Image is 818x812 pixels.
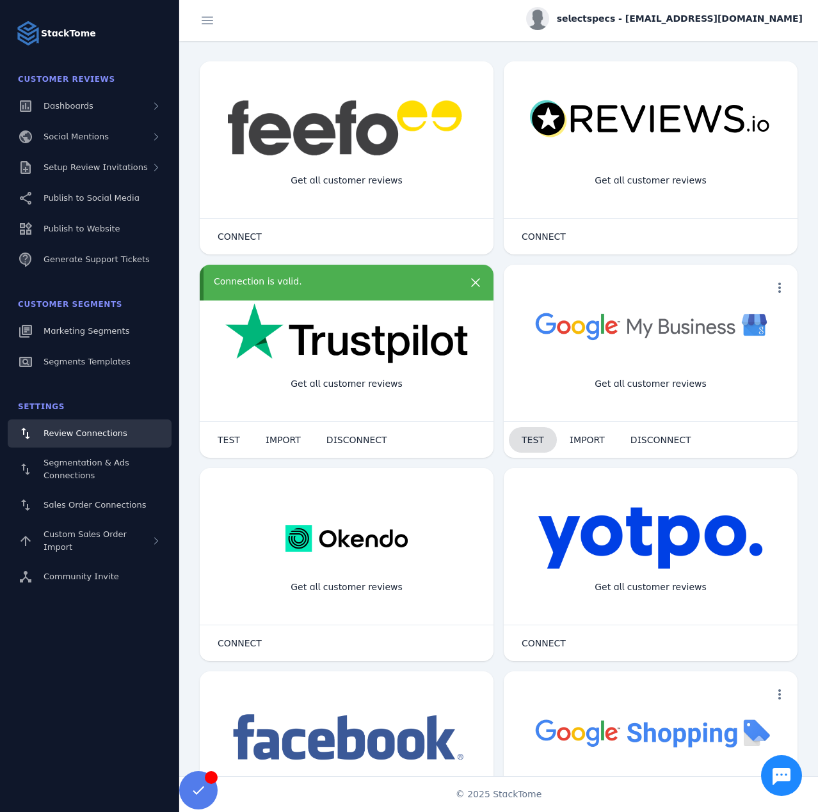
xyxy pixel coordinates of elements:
[456,788,542,801] span: © 2025 StackTome
[630,435,691,444] span: DISCONNECT
[218,435,240,444] span: TEST
[584,367,717,401] div: Get all customer reviews
[44,162,148,172] span: Setup Review Invitations
[225,710,468,767] img: facebook.png
[314,427,400,453] button: DISCONNECT
[218,232,262,241] span: CONNECT
[584,570,717,604] div: Get all customer reviews
[529,303,772,348] img: googlebusiness.png
[8,317,172,345] a: Marketing Segments
[8,491,172,519] a: Sales Order Connections
[225,303,468,366] img: trustpilot.png
[44,193,140,203] span: Publish to Social Media
[41,27,96,40] strong: StackTome
[18,402,65,411] span: Settings
[463,275,488,301] button: more
[44,326,129,336] span: Marketing Segments
[8,419,172,448] a: Review Connections
[618,427,704,453] button: DISCONNECT
[280,164,413,198] div: Get all customer reviews
[575,774,726,808] div: Import Products from Google
[529,710,772,755] img: googleshopping.png
[529,100,772,139] img: reviewsio.svg
[526,7,803,30] button: selectspecs - [EMAIL_ADDRESS][DOMAIN_NAME]
[44,254,150,264] span: Generate Support Tickets
[280,570,413,604] div: Get all customer reviews
[8,184,172,212] a: Publish to Social Media
[205,427,253,453] button: TEST
[509,224,579,249] button: CONNECT
[8,246,172,274] a: Generate Support Tickets
[570,435,605,444] span: IMPORT
[326,435,387,444] span: DISCONNECT
[8,563,172,591] a: Community Invite
[526,7,549,30] img: profile.jpg
[509,630,579,656] button: CONNECT
[557,12,803,26] span: selectspecs - [EMAIL_ADDRESS][DOMAIN_NAME]
[44,132,109,141] span: Social Mentions
[8,215,172,243] a: Publish to Website
[15,20,41,46] img: Logo image
[44,101,93,111] span: Dashboards
[44,428,127,438] span: Review Connections
[44,500,146,510] span: Sales Order Connections
[285,506,408,570] img: okendo.webp
[538,506,764,570] img: yotpo.png
[266,435,301,444] span: IMPORT
[509,427,557,453] button: TEST
[44,458,129,480] span: Segmentation & Ads Connections
[205,224,275,249] button: CONNECT
[557,427,618,453] button: IMPORT
[253,427,314,453] button: IMPORT
[225,100,468,156] img: feefo.png
[44,572,119,581] span: Community Invite
[44,224,120,233] span: Publish to Website
[18,75,115,84] span: Customer Reviews
[280,367,413,401] div: Get all customer reviews
[205,630,275,656] button: CONNECT
[18,300,122,309] span: Customer Segments
[767,682,792,707] button: more
[767,275,792,301] button: more
[584,164,717,198] div: Get all customer reviews
[522,232,566,241] span: CONNECT
[44,529,127,552] span: Custom Sales Order Import
[8,450,172,488] a: Segmentation & Ads Connections
[44,357,131,366] span: Segments Templates
[218,639,262,648] span: CONNECT
[8,348,172,376] a: Segments Templates
[522,435,544,444] span: TEST
[214,275,456,288] div: Connection is valid.
[522,639,566,648] span: CONNECT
